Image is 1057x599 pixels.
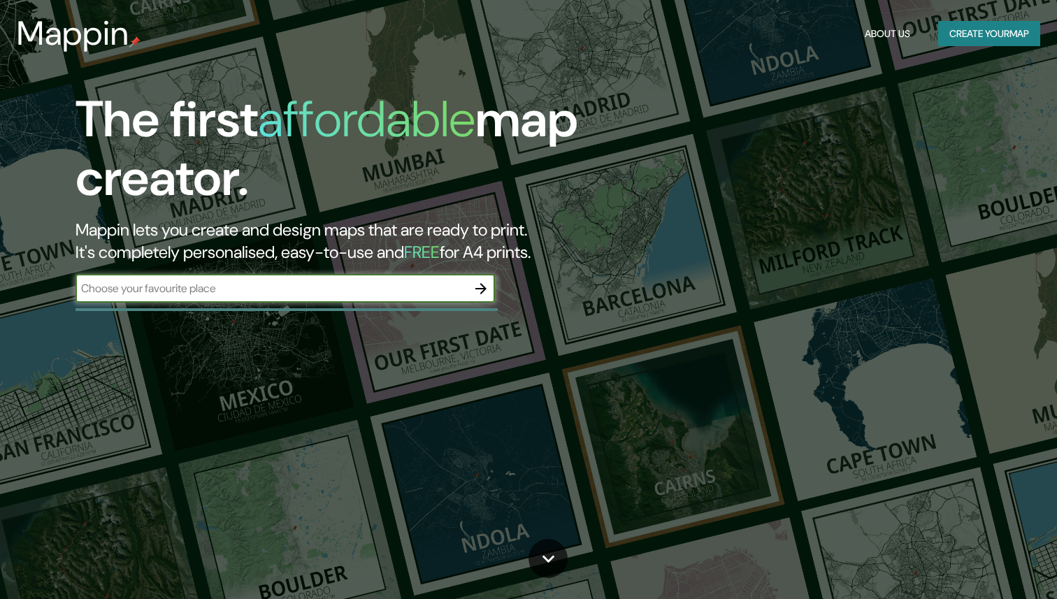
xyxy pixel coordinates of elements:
[129,36,141,48] img: mappin-pin
[75,219,604,264] h2: Mappin lets you create and design maps that are ready to print. It's completely personalised, eas...
[75,280,467,296] input: Choose your favourite place
[938,21,1040,47] button: Create yourmap
[859,21,916,47] button: About Us
[17,14,129,53] h3: Mappin
[75,90,604,219] h1: The first map creator.
[258,87,475,152] h1: affordable
[404,241,440,263] h5: FREE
